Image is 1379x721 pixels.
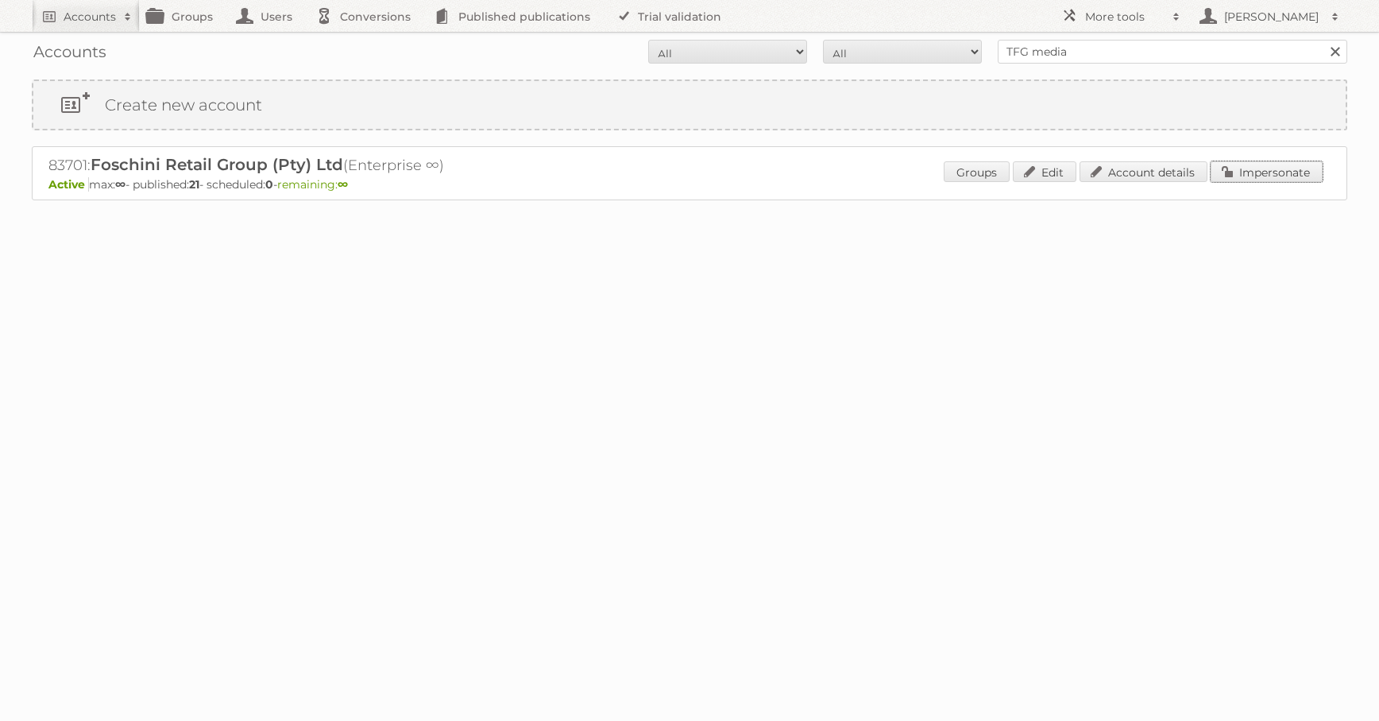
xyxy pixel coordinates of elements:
a: Edit [1013,161,1076,182]
span: Active [48,177,89,192]
h2: 83701: (Enterprise ∞) [48,155,605,176]
a: Groups [944,161,1010,182]
strong: ∞ [115,177,126,192]
a: Create new account [33,81,1346,129]
a: Impersonate [1211,161,1323,182]
h2: Accounts [64,9,116,25]
h2: More tools [1085,9,1165,25]
h2: [PERSON_NAME] [1220,9,1323,25]
strong: ∞ [338,177,348,192]
span: Foschini Retail Group (Pty) Ltd [91,155,343,174]
strong: 21 [189,177,199,192]
strong: 0 [265,177,273,192]
a: Account details [1080,161,1207,182]
span: remaining: [277,177,348,192]
p: max: - published: - scheduled: - [48,177,1331,192]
